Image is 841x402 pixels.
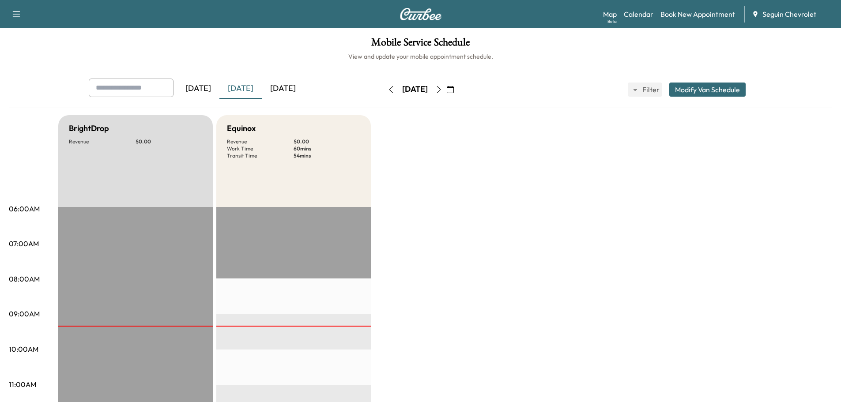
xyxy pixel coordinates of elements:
button: Modify Van Schedule [669,83,746,97]
p: 09:00AM [9,308,40,319]
span: Seguin Chevrolet [762,9,816,19]
a: Book New Appointment [660,9,735,19]
div: [DATE] [177,79,219,99]
img: Curbee Logo [400,8,442,20]
p: $ 0.00 [294,138,360,145]
p: 06:00AM [9,203,40,214]
a: MapBeta [603,9,617,19]
div: Beta [607,18,617,25]
p: 11:00AM [9,379,36,390]
p: 10:00AM [9,344,38,354]
p: 60 mins [294,145,360,152]
h1: Mobile Service Schedule [9,37,832,52]
p: 07:00AM [9,238,39,249]
p: Work Time [227,145,294,152]
div: [DATE] [262,79,304,99]
button: Filter [628,83,662,97]
h5: Equinox [227,122,256,135]
p: 54 mins [294,152,360,159]
p: Revenue [227,138,294,145]
div: [DATE] [219,79,262,99]
p: $ 0.00 [136,138,202,145]
h5: BrightDrop [69,122,109,135]
h6: View and update your mobile appointment schedule. [9,52,832,61]
span: Filter [642,84,658,95]
p: Transit Time [227,152,294,159]
p: Revenue [69,138,136,145]
a: Calendar [624,9,653,19]
p: 08:00AM [9,274,40,284]
div: [DATE] [402,84,428,95]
